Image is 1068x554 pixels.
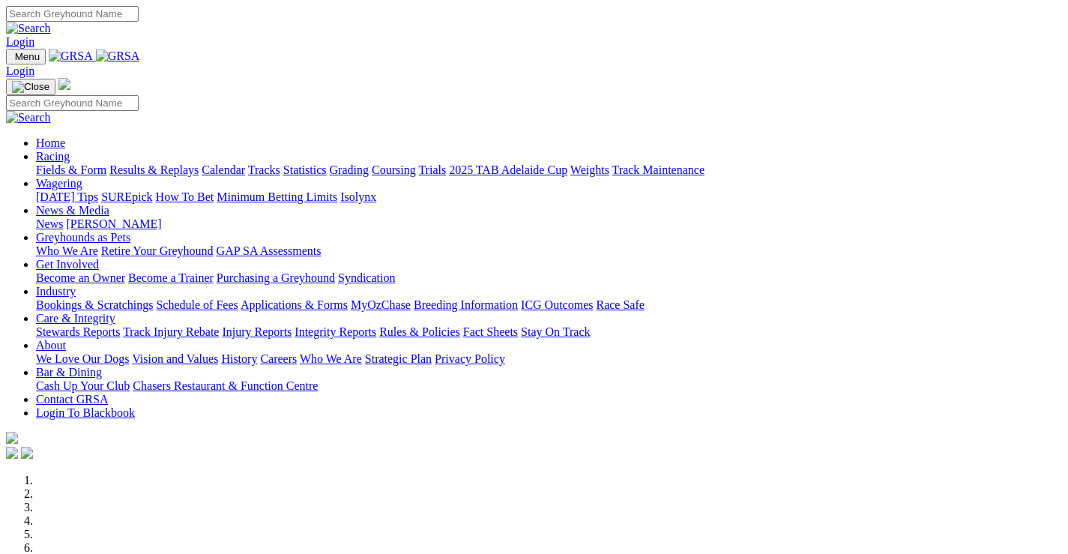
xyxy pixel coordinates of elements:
[217,271,335,284] a: Purchasing a Greyhound
[36,136,65,149] a: Home
[36,393,108,406] a: Contact GRSA
[36,177,82,190] a: Wagering
[96,49,140,63] img: GRSA
[101,244,214,257] a: Retire Your Greyhound
[36,312,115,325] a: Care & Integrity
[36,231,130,244] a: Greyhounds as Pets
[330,163,369,176] a: Grading
[414,298,518,311] a: Breeding Information
[241,298,348,311] a: Applications & Forms
[36,163,1062,177] div: Racing
[6,64,34,77] a: Login
[36,298,153,311] a: Bookings & Scratchings
[521,325,590,338] a: Stay On Track
[379,325,460,338] a: Rules & Policies
[6,447,18,459] img: facebook.svg
[6,79,55,95] button: Toggle navigation
[133,379,318,392] a: Chasers Restaurant & Function Centre
[372,163,416,176] a: Coursing
[36,379,130,392] a: Cash Up Your Club
[12,81,49,93] img: Close
[36,190,98,203] a: [DATE] Tips
[36,285,76,298] a: Industry
[248,163,280,176] a: Tracks
[36,190,1062,204] div: Wagering
[156,298,238,311] a: Schedule of Fees
[128,271,214,284] a: Become a Trainer
[109,163,199,176] a: Results & Replays
[36,217,1062,231] div: News & Media
[36,150,70,163] a: Racing
[221,352,257,365] a: History
[570,163,609,176] a: Weights
[36,258,99,271] a: Get Involved
[6,432,18,444] img: logo-grsa-white.png
[36,339,66,352] a: About
[36,217,63,230] a: News
[6,49,46,64] button: Toggle navigation
[260,352,297,365] a: Careers
[36,379,1062,393] div: Bar & Dining
[36,298,1062,312] div: Industry
[6,111,51,124] img: Search
[36,325,1062,339] div: Care & Integrity
[21,447,33,459] img: twitter.svg
[36,325,120,338] a: Stewards Reports
[36,352,1062,366] div: About
[596,298,644,311] a: Race Safe
[6,22,51,35] img: Search
[338,271,395,284] a: Syndication
[351,298,411,311] a: MyOzChase
[156,190,214,203] a: How To Bet
[101,190,152,203] a: SUREpick
[15,51,40,62] span: Menu
[340,190,376,203] a: Isolynx
[521,298,593,311] a: ICG Outcomes
[300,352,362,365] a: Who We Are
[6,95,139,111] input: Search
[36,406,135,419] a: Login To Blackbook
[36,352,129,365] a: We Love Our Dogs
[6,35,34,48] a: Login
[217,244,322,257] a: GAP SA Assessments
[123,325,219,338] a: Track Injury Rebate
[132,352,218,365] a: Vision and Values
[222,325,292,338] a: Injury Reports
[435,352,505,365] a: Privacy Policy
[202,163,245,176] a: Calendar
[36,244,1062,258] div: Greyhounds as Pets
[6,6,139,22] input: Search
[36,271,1062,285] div: Get Involved
[365,352,432,365] a: Strategic Plan
[463,325,518,338] a: Fact Sheets
[36,366,102,379] a: Bar & Dining
[418,163,446,176] a: Trials
[612,163,705,176] a: Track Maintenance
[66,217,161,230] a: [PERSON_NAME]
[58,78,70,90] img: logo-grsa-white.png
[36,204,109,217] a: News & Media
[283,163,327,176] a: Statistics
[36,244,98,257] a: Who We Are
[217,190,337,203] a: Minimum Betting Limits
[49,49,93,63] img: GRSA
[295,325,376,338] a: Integrity Reports
[36,163,106,176] a: Fields & Form
[449,163,567,176] a: 2025 TAB Adelaide Cup
[36,271,125,284] a: Become an Owner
